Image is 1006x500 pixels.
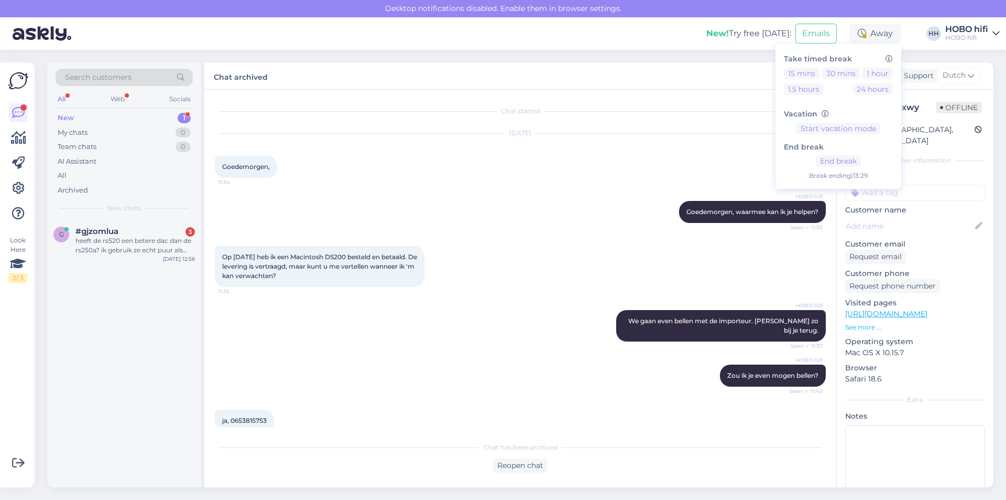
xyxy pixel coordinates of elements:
[727,371,818,379] span: Zou ik je even mogen bellen?
[784,68,819,79] button: 15 mins
[845,374,985,385] p: Safari 18.6
[816,155,861,167] button: End break
[108,92,127,106] div: Web
[185,227,195,237] div: 3
[163,255,195,263] div: [DATE] 12:56
[784,143,893,152] h6: End break
[845,205,985,216] p: Customer name
[900,70,934,81] div: Support
[845,347,985,358] p: Mac OS X 10.15.7
[176,127,191,138] div: 0
[845,309,927,318] a: [URL][DOMAIN_NAME]
[215,107,826,116] div: Chat started
[845,172,985,183] p: Customer tags
[783,302,823,310] span: HOBO hifi
[870,101,936,114] div: # 1msy5xwy
[218,178,257,186] span: 11:34
[58,142,96,152] div: Team chats
[784,83,824,95] button: 1.5 hours
[214,69,268,83] label: Chat archived
[222,253,419,280] span: Op [DATE] heb ik een Macintosh DS200 besteld en betaald. De levering is vertraagd, maar kunt u me...
[849,24,901,43] div: Away
[926,26,941,41] div: HH
[784,110,893,119] h6: Vacation
[783,224,823,231] span: Seen ✓ 11:35
[58,113,74,123] div: New
[783,387,823,395] span: Seen ✓ 11:40
[65,72,132,83] span: Search customers
[59,230,64,238] span: g
[215,129,826,138] div: [DATE]
[686,208,818,216] span: Goedemorgen, waarmee kan ik je helpen?
[706,27,791,40] div: Try free [DATE]:
[58,156,96,167] div: AI Assistant
[8,71,28,91] img: Askly Logo
[218,288,257,295] span: 11:35
[107,204,141,213] span: New chats
[784,171,893,180] div: Break ending | 13:29
[176,142,191,152] div: 0
[783,356,823,364] span: HOBO hifi
[222,163,270,171] span: Goedemorgen,
[848,124,975,146] div: The [GEOGRAPHIC_DATA], [GEOGRAPHIC_DATA]
[8,236,27,283] div: Look Here
[845,156,985,165] div: Customer information
[845,250,906,264] div: Request email
[783,342,823,350] span: Seen ✓ 11:37
[222,417,267,424] span: ja, 0653815753
[845,363,985,374] p: Browser
[943,70,966,81] span: Dutch
[58,185,88,196] div: Archived
[75,227,118,236] span: #gjzomlua
[945,25,1000,42] a: HOBO hifiHOBO hifi
[936,102,982,113] span: Offline
[8,273,27,283] div: 2 / 3
[845,395,985,405] div: Extra
[845,268,985,279] p: Customer phone
[845,185,985,200] input: Add a tag
[945,34,988,42] div: HOBO hifi
[783,193,823,200] span: HOBO hifi
[822,68,860,79] button: 30 mins
[58,171,67,181] div: All
[628,317,820,334] span: We gaan even bellen met de importeur. [PERSON_NAME] zo bij je terug.
[945,25,988,34] div: HOBO hifi
[58,127,88,138] div: My chats
[795,24,837,44] button: Emails
[178,113,191,123] div: 1
[167,92,193,106] div: Socials
[845,411,985,422] p: Notes
[845,239,985,250] p: Customer email
[706,28,729,38] b: New!
[852,83,893,95] button: 24 hours
[845,297,985,308] p: Visited pages
[56,92,68,106] div: All
[493,459,548,473] div: Reopen chat
[845,323,985,332] p: See more ...
[845,279,940,293] div: Request phone number
[484,443,557,452] span: Chat has been archived
[845,336,985,347] p: Operating system
[846,220,973,232] input: Add name
[796,123,880,134] button: Start vacation mode
[75,236,195,255] div: heeft de rs520 een betere dac dan de rs250a? ik gebruik ze echt puur als dac/streamer
[862,68,893,79] button: 1 hour
[784,55,893,63] h6: Take timed break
